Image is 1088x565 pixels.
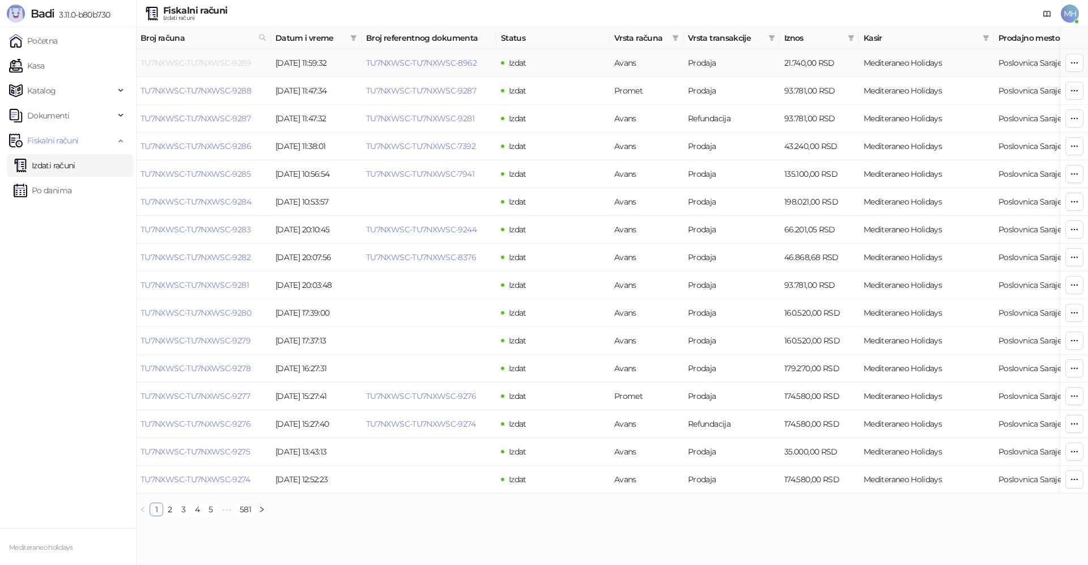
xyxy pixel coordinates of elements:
[271,383,362,410] td: [DATE] 15:27:41
[366,141,475,151] a: TU7NXWSC-TU7NXWSC-7392
[366,169,474,179] a: TU7NXWSC-TU7NXWSC-7941
[141,447,250,457] a: TU7NXWSC-TU7NXWSC-9275
[509,335,526,346] span: Izdat
[614,32,668,44] span: Vrsta računa
[141,252,250,262] a: TU7NXWSC-TU7NXWSC-9282
[141,32,254,44] span: Broj računa
[136,410,271,438] td: TU7NXWSC-TU7NXWSC-9276
[218,503,236,516] li: Sledećih 5 Strana
[683,160,780,188] td: Prodaja
[163,6,227,15] div: Fiskalni računi
[683,383,780,410] td: Prodaja
[1061,5,1079,23] span: MH
[859,383,994,410] td: Mediteraneo Holidays
[14,179,71,202] a: Po danima
[780,77,859,105] td: 93.781,00 RSD
[859,299,994,327] td: Mediteraneo Holidays
[236,503,254,516] a: 581
[683,49,780,77] td: Prodaja
[780,49,859,77] td: 21.740,00 RSD
[14,154,75,177] a: Izdati računi
[141,169,250,179] a: TU7NXWSC-TU7NXWSC-9285
[859,216,994,244] td: Mediteraneo Holidays
[136,503,150,516] li: Prethodna strana
[258,506,265,513] span: right
[610,327,683,355] td: Avans
[255,503,269,516] button: right
[136,27,271,49] th: Broj računa
[509,447,526,457] span: Izdat
[141,308,251,318] a: TU7NXWSC-TU7NXWSC-9280
[780,466,859,494] td: 174.580,00 RSD
[9,54,44,77] a: Kasa
[859,327,994,355] td: Mediteraneo Holidays
[1038,5,1056,23] a: Dokumentacija
[683,410,780,438] td: Refundacija
[141,197,251,207] a: TU7NXWSC-TU7NXWSC-9284
[610,77,683,105] td: Promet
[610,299,683,327] td: Avans
[271,105,362,133] td: [DATE] 11:47:32
[859,133,994,160] td: Mediteraneo Holidays
[177,503,190,516] a: 3
[271,327,362,355] td: [DATE] 17:37:13
[670,29,681,46] span: filter
[366,86,476,96] a: TU7NXWSC-TU7NXWSC-9287
[509,308,526,318] span: Izdat
[859,49,994,77] td: Mediteraneo Holidays
[141,335,250,346] a: TU7NXWSC-TU7NXWSC-9279
[218,503,236,516] span: •••
[366,113,474,124] a: TU7NXWSC-TU7NXWSC-9281
[610,438,683,466] td: Avans
[136,188,271,216] td: TU7NXWSC-TU7NXWSC-9284
[610,188,683,216] td: Avans
[350,35,357,41] span: filter
[683,27,780,49] th: Vrsta transakcije
[141,58,251,68] a: TU7NXWSC-TU7NXWSC-9289
[683,133,780,160] td: Prodaja
[271,77,362,105] td: [DATE] 11:47:34
[136,383,271,410] td: TU7NXWSC-TU7NXWSC-9277
[150,503,163,516] a: 1
[7,5,25,23] img: Logo
[136,49,271,77] td: TU7NXWSC-TU7NXWSC-9289
[780,383,859,410] td: 174.580,00 RSD
[141,280,249,290] a: TU7NXWSC-TU7NXWSC-9281
[610,244,683,271] td: Avans
[27,129,78,152] span: Fiskalni računi
[859,410,994,438] td: Mediteraneo Holidays
[509,391,526,401] span: Izdat
[271,133,362,160] td: [DATE] 11:38:01
[141,474,250,485] a: TU7NXWSC-TU7NXWSC-9274
[683,271,780,299] td: Prodaja
[136,355,271,383] td: TU7NXWSC-TU7NXWSC-9278
[136,77,271,105] td: TU7NXWSC-TU7NXWSC-9288
[683,77,780,105] td: Prodaja
[271,271,362,299] td: [DATE] 20:03:48
[366,252,476,262] a: TU7NXWSC-TU7NXWSC-8376
[141,86,251,96] a: TU7NXWSC-TU7NXWSC-9288
[141,391,250,401] a: TU7NXWSC-TU7NXWSC-9277
[136,271,271,299] td: TU7NXWSC-TU7NXWSC-9281
[136,466,271,494] td: TU7NXWSC-TU7NXWSC-9274
[610,466,683,494] td: Avans
[768,35,775,41] span: filter
[366,391,476,401] a: TU7NXWSC-TU7NXWSC-9276
[859,271,994,299] td: Mediteraneo Holidays
[780,105,859,133] td: 93.781,00 RSD
[859,188,994,216] td: Mediteraneo Holidays
[271,299,362,327] td: [DATE] 17:39:00
[9,543,73,551] small: Mediteraneo holidays
[610,355,683,383] td: Avans
[275,32,346,44] span: Datum i vreme
[136,438,271,466] td: TU7NXWSC-TU7NXWSC-9275
[271,49,362,77] td: [DATE] 11:59:32
[163,503,177,516] li: 2
[859,244,994,271] td: Mediteraneo Holidays
[136,327,271,355] td: TU7NXWSC-TU7NXWSC-9279
[136,105,271,133] td: TU7NXWSC-TU7NXWSC-9287
[164,503,176,516] a: 2
[780,327,859,355] td: 160.520,00 RSD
